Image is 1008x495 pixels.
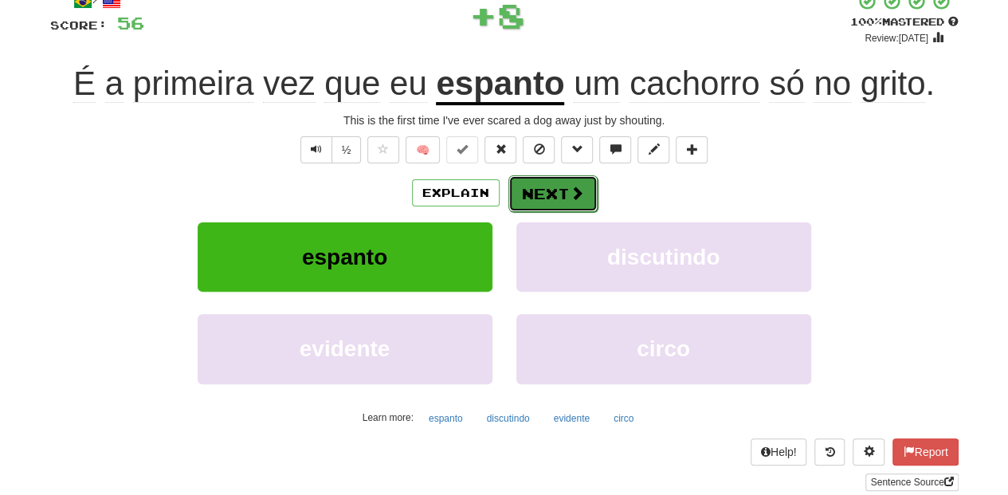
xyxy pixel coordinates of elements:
button: Discuss sentence (alt+u) [599,136,631,163]
span: no [814,65,851,103]
button: 🧠 [406,136,440,163]
button: Favorite sentence (alt+f) [367,136,399,163]
small: Learn more: [363,412,414,423]
span: só [769,65,804,103]
div: Mastered [850,15,959,29]
span: que [324,65,380,103]
button: Help! [751,438,807,466]
span: primeira [133,65,254,103]
button: Explain [412,179,500,206]
span: um [574,65,620,103]
span: discutindo [607,245,720,269]
span: 56 [117,13,144,33]
button: discutindo [516,222,811,292]
div: This is the first time I've ever scared a dog away just by shouting. [50,112,959,128]
span: vez [263,65,315,103]
button: Add to collection (alt+a) [676,136,708,163]
a: Sentence Source [865,473,958,491]
button: Round history (alt+y) [814,438,845,466]
button: discutindo [478,407,539,430]
span: grito [861,65,926,103]
button: Next [508,175,598,212]
u: espanto [436,65,564,105]
button: Report [892,438,958,466]
span: cachorro [630,65,759,103]
button: Set this sentence to 100% Mastered (alt+m) [446,136,478,163]
span: 100 % [850,15,882,28]
button: espanto [420,407,472,430]
span: eu [390,65,427,103]
button: Reset to 0% Mastered (alt+r) [484,136,516,163]
button: Play sentence audio (ctl+space) [300,136,332,163]
small: Review: [DATE] [865,33,928,44]
span: . [564,65,935,103]
button: Ignore sentence (alt+i) [523,136,555,163]
span: circo [637,336,690,361]
span: É [73,65,96,103]
span: evidente [300,336,390,361]
button: espanto [198,222,492,292]
span: a [105,65,124,103]
span: Score: [50,18,108,32]
button: evidente [545,407,598,430]
button: circo [605,407,642,430]
button: ½ [331,136,362,163]
button: evidente [198,314,492,383]
button: circo [516,314,811,383]
button: Edit sentence (alt+d) [637,136,669,163]
div: Text-to-speech controls [297,136,362,163]
button: Grammar (alt+g) [561,136,593,163]
span: espanto [302,245,387,269]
